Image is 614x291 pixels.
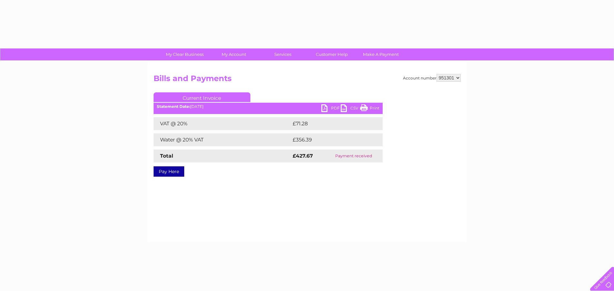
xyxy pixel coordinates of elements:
a: My Clear Business [158,48,211,60]
strong: Total [160,153,173,159]
td: Payment received [325,150,383,162]
a: Current Invoice [154,92,250,102]
div: [DATE] [154,104,383,109]
td: £71.28 [291,117,369,130]
strong: £427.67 [293,153,313,159]
a: Pay Here [154,166,184,177]
h2: Bills and Payments [154,74,461,86]
a: My Account [207,48,260,60]
a: Services [256,48,309,60]
a: Make A Payment [354,48,408,60]
td: VAT @ 20% [154,117,291,130]
b: Statement Date: [157,104,190,109]
a: PDF [321,104,341,114]
a: Print [360,104,379,114]
td: Water @ 20% VAT [154,133,291,146]
div: Account number [403,74,461,82]
td: £356.39 [291,133,371,146]
a: CSV [341,104,360,114]
a: Customer Help [305,48,358,60]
